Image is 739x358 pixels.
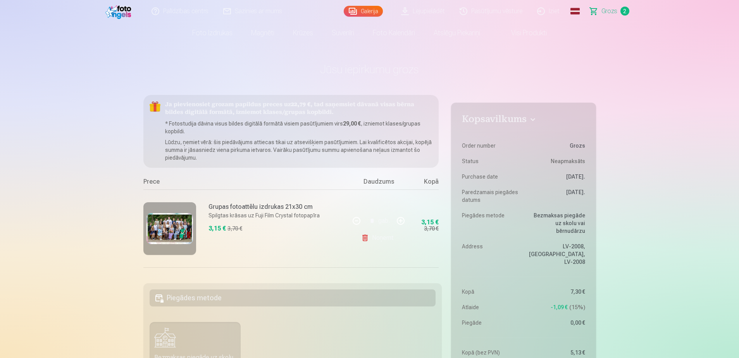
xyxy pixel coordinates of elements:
dt: Address [462,243,520,266]
div: Kopā [408,177,439,189]
a: Atslēgu piekariņi [424,22,489,44]
a: Visi produkti [489,22,556,44]
a: Foto izdrukas [183,22,242,44]
dt: Paredzamais piegādes datums [462,188,520,204]
div: Daudzums [350,177,408,189]
span: 15 % [569,303,585,311]
a: Foto kalendāri [363,22,424,44]
a: Noņemt [361,230,396,246]
img: /fa3 [105,3,134,19]
a: Suvenīri [322,22,363,44]
button: Kopsavilkums [462,114,585,127]
h1: Jūsu iepirkumu grozs [143,62,596,76]
div: Prece [143,177,350,189]
div: 3,70 € [424,225,439,232]
dd: 5,13 € [527,349,585,356]
span: -1,09 € [551,303,568,311]
h6: Grupas fotoattēlu izdrukas 21x30 cm [208,202,320,212]
div: 3,70 € [227,225,242,232]
dd: Grozs [527,142,585,150]
span: Grozs [601,7,617,16]
dd: [DATE]. [527,173,585,181]
a: Galerija [344,6,383,17]
dt: Piegāde [462,319,520,327]
span: Neapmaksāts [551,157,585,165]
dt: Kopā [462,288,520,296]
dd: LV-2008, [GEOGRAPHIC_DATA], LV-2008 [527,243,585,266]
dt: Status [462,157,520,165]
b: 22,79 € [291,102,310,108]
p: Spilgtas krāsas uz Fuji Film Crystal fotopapīra [208,212,320,219]
dt: Atlaide [462,303,520,311]
div: 3,15 € [421,220,439,225]
p: * Fotostudija dāvina visus bildes digitālā formātā visiem pasūtījumiem virs , izniemot klases/gru... [165,120,433,135]
a: Magnēti [242,22,284,44]
dd: [DATE]. [527,188,585,204]
a: Krūzes [284,22,322,44]
dt: Kopā (bez PVN) [462,349,520,356]
b: 29,00 € [343,120,361,127]
p: Lūdzu, ņemiet vērā: šis piedāvājums attiecas tikai uz atsevišķiem pasūtījumiem. Lai kvalificētos ... [165,138,433,162]
div: gab. [378,212,390,230]
div: 3,15 € [208,224,226,233]
dt: Purchase date [462,173,520,181]
span: 2 [620,7,629,15]
dd: 7,30 € [527,288,585,296]
dt: Piegādes metode [462,212,520,235]
dd: 0,00 € [527,319,585,327]
h5: Ja pievienosiet grozam papildus preces uz , tad saņemsiet dāvanā visas bērna bildes digitālā form... [165,101,433,117]
h5: Piegādes metode [150,289,436,306]
dd: Bezmaksas piegāde uz skolu vai bērnudārzu [527,212,585,235]
dt: Order number [462,142,520,150]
